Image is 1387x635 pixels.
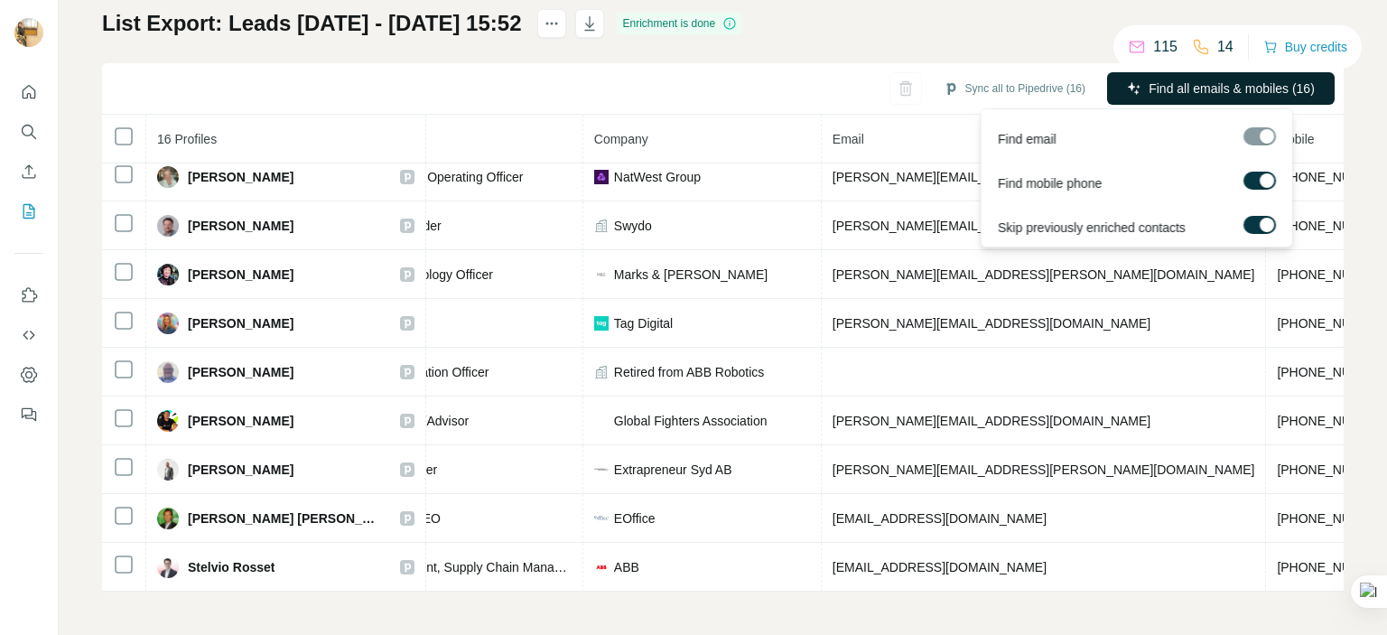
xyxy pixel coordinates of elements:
span: [EMAIL_ADDRESS][DOMAIN_NAME] [833,511,1047,526]
span: Skip previously enriched contacts [998,219,1186,237]
img: Avatar [157,361,179,383]
img: company-logo [594,170,609,184]
span: CEO & founder [356,219,442,233]
img: company-logo [594,316,609,331]
button: Search [14,116,43,148]
img: Avatar [157,264,179,285]
span: [PERSON_NAME][EMAIL_ADDRESS][PERSON_NAME][DOMAIN_NAME] [833,267,1255,282]
img: Avatar [157,508,179,529]
img: Avatar [157,313,179,334]
span: [PERSON_NAME][EMAIL_ADDRESS][PERSON_NAME][DOMAIN_NAME] [833,170,1255,184]
button: My lists [14,195,43,228]
img: company-logo [594,462,609,477]
button: Feedback [14,398,43,431]
span: Global Fighters Association [614,412,768,430]
span: Group Chief Operating Officer [356,170,524,184]
span: Vice President, Supply Chain Management, System Drives [356,560,685,574]
span: [PERSON_NAME] [188,217,293,235]
span: Find all emails & mobiles (16) [1149,79,1315,98]
button: Enrich CSV [14,155,43,188]
span: Find mobile phone [998,174,1102,192]
img: Avatar [14,18,43,47]
img: company-logo [594,267,609,282]
span: ABB [614,558,639,576]
span: [PERSON_NAME] [PERSON_NAME] [188,509,382,528]
span: 16 Profiles [157,132,217,146]
button: Use Surfe API [14,319,43,351]
span: [EMAIL_ADDRESS][DOMAIN_NAME] [833,560,1047,574]
button: Buy credits [1263,34,1347,60]
button: Dashboard [14,359,43,391]
span: Stelvio Rosset [188,558,275,576]
img: Avatar [157,556,179,578]
span: Chief Technology Officer [356,267,493,282]
p: 115 [1153,36,1178,58]
span: [PERSON_NAME] [188,461,293,479]
span: [PERSON_NAME][EMAIL_ADDRESS][DOMAIN_NAME] [833,414,1150,428]
span: [PERSON_NAME] [188,363,293,381]
img: company-logo [594,560,609,574]
span: [PERSON_NAME] [188,168,293,186]
button: actions [537,9,566,38]
img: Avatar [157,410,179,432]
span: [PERSON_NAME] [188,314,293,332]
span: NatWest Group [614,168,701,186]
span: Mobile [1277,132,1314,146]
span: Email [833,132,864,146]
span: Company [594,132,648,146]
span: [PERSON_NAME] [188,266,293,284]
span: [PERSON_NAME][EMAIL_ADDRESS][DOMAIN_NAME] [833,219,1150,233]
button: Quick start [14,76,43,108]
span: Find email [998,130,1057,148]
h1: List Export: Leads [DATE] - [DATE] 15:52 [102,9,521,38]
img: company-logo [594,516,609,521]
span: [PERSON_NAME] [188,412,293,430]
img: Avatar [157,215,179,237]
button: Find all emails & mobiles (16) [1107,72,1335,105]
img: Avatar [157,166,179,188]
span: Swydo [614,217,652,235]
p: 14 [1217,36,1233,58]
span: [PERSON_NAME][EMAIL_ADDRESS][DOMAIN_NAME] [833,316,1150,331]
img: Avatar [157,459,179,481]
span: Founder / CEO [356,511,441,526]
span: Marks & [PERSON_NAME] [614,266,768,284]
span: Tag Digital [614,314,673,332]
img: company-logo [594,417,609,424]
button: Use Surfe on LinkedIn [14,279,43,312]
span: Retired from ABB Robotics [614,363,765,381]
button: Sync all to Pipedrive (16) [931,75,1098,102]
span: Extrapreneur Syd AB [614,461,732,479]
span: EOffice [614,509,656,528]
span: [PERSON_NAME][EMAIL_ADDRESS][PERSON_NAME][DOMAIN_NAME] [833,462,1255,477]
div: Enrichment is done [617,13,742,34]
